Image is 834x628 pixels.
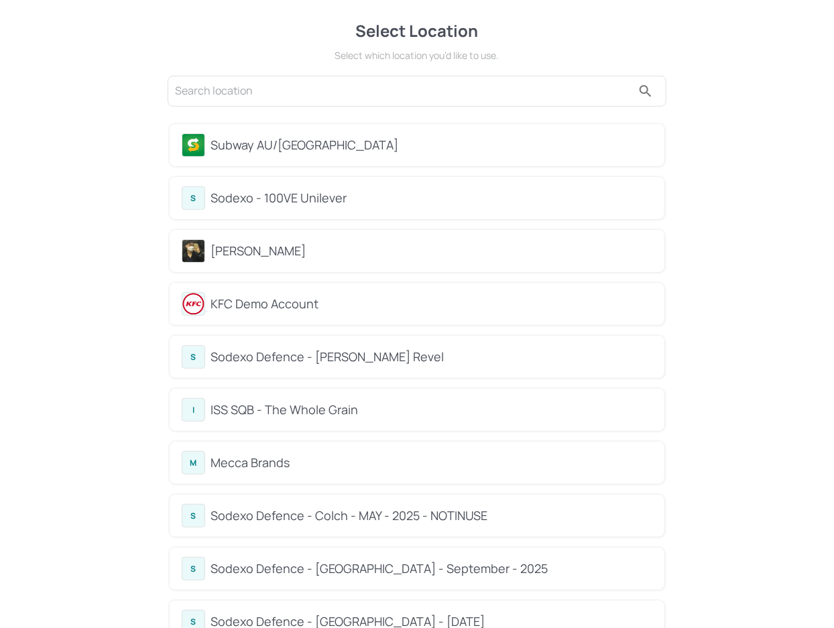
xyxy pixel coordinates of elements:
div: ISS SQB - The Whole Grain [211,401,652,419]
div: I [182,398,205,422]
div: S [182,557,205,580]
div: Mecca Brands [211,454,652,472]
img: avatar [182,134,204,156]
div: Sodexo Defence - Colch - MAY - 2025 - NOTINUSE [211,507,652,525]
div: S [182,186,205,210]
div: Sodexo Defence - [PERSON_NAME] Revel [211,348,652,366]
div: [PERSON_NAME] [211,242,652,260]
div: Sodexo Defence - [GEOGRAPHIC_DATA] - September - 2025 [211,560,652,578]
div: Sodexo - 100VE Unilever [211,189,652,207]
div: S [182,345,205,369]
img: avatar [182,240,204,262]
button: search [632,78,659,105]
div: M [182,451,205,475]
div: Select Location [166,19,668,43]
img: avatar [182,293,204,315]
div: S [182,504,205,527]
div: Subway AU/[GEOGRAPHIC_DATA] [211,136,652,154]
div: Select which location you’d like to use. [166,48,668,62]
input: Search location [175,80,632,102]
div: KFC Demo Account [211,295,652,313]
